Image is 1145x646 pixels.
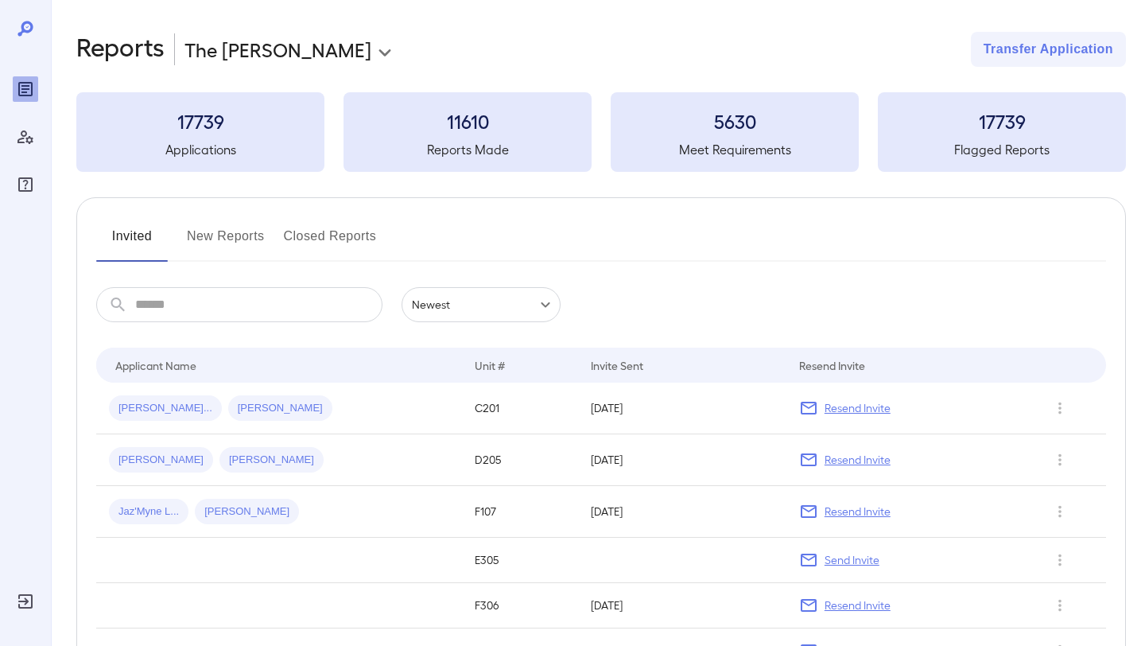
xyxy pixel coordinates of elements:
[825,552,879,568] p: Send Invite
[971,32,1126,67] button: Transfer Application
[76,140,324,159] h5: Applications
[109,453,213,468] span: [PERSON_NAME]
[825,597,891,613] p: Resend Invite
[611,140,859,159] h5: Meet Requirements
[13,589,38,614] div: Log Out
[878,140,1126,159] h5: Flagged Reports
[13,124,38,150] div: Manage Users
[878,108,1126,134] h3: 17739
[184,37,371,62] p: The [PERSON_NAME]
[1047,395,1073,421] button: Row Actions
[462,486,578,538] td: F107
[462,583,578,628] td: F306
[343,108,592,134] h3: 11610
[228,401,332,416] span: [PERSON_NAME]
[284,224,377,262] button: Closed Reports
[475,356,505,375] div: Unit #
[578,583,786,628] td: [DATE]
[1047,547,1073,573] button: Row Actions
[578,434,786,486] td: [DATE]
[109,401,222,416] span: [PERSON_NAME]...
[578,486,786,538] td: [DATE]
[13,172,38,197] div: FAQ
[402,287,561,322] div: Newest
[96,224,168,262] button: Invited
[76,32,165,67] h2: Reports
[219,453,324,468] span: [PERSON_NAME]
[1047,499,1073,524] button: Row Actions
[462,538,578,583] td: E305
[825,504,891,520] p: Resend Invite
[109,504,188,520] span: Jaz'Myne L...
[591,356,643,375] div: Invite Sent
[187,224,265,262] button: New Reports
[195,504,299,520] span: [PERSON_NAME]
[611,108,859,134] h3: 5630
[343,140,592,159] h5: Reports Made
[76,108,324,134] h3: 17739
[825,400,891,416] p: Resend Invite
[799,356,865,375] div: Resend Invite
[578,383,786,434] td: [DATE]
[825,452,891,468] p: Resend Invite
[115,356,196,375] div: Applicant Name
[1047,447,1073,473] button: Row Actions
[1047,593,1073,618] button: Row Actions
[462,383,578,434] td: C201
[13,76,38,102] div: Reports
[76,92,1126,172] summary: 17739Applications11610Reports Made5630Meet Requirements17739Flagged Reports
[462,434,578,486] td: D205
